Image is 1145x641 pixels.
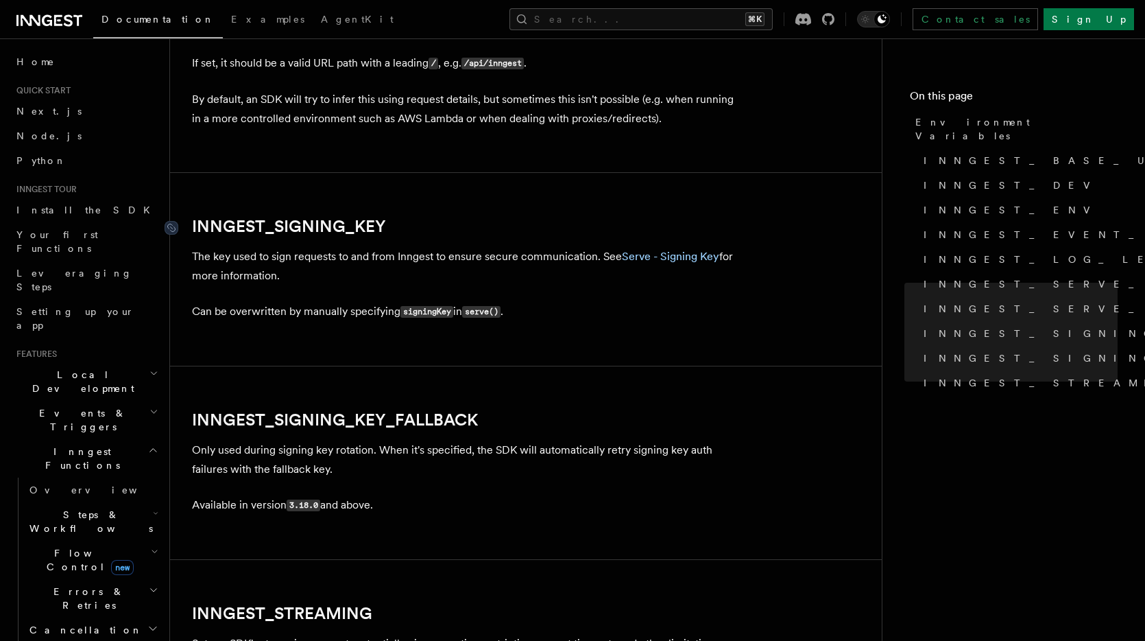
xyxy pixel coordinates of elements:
a: Documentation [93,4,223,38]
span: Errors & Retries [24,585,149,612]
p: If set, it should be a valid URL path with a leading , e.g. . [192,54,740,73]
a: INNGEST_SIGNING_KEY_FALLBACK [918,346,1118,371]
span: Inngest Functions [11,445,148,472]
code: / [429,58,438,69]
a: AgentKit [313,4,402,37]
a: INNGEST_SERVE_HOST [918,272,1118,296]
a: Environment Variables [910,110,1118,148]
span: INNGEST_DEV [924,178,1098,192]
span: Cancellation [24,623,143,637]
p: Only used during signing key rotation. When it's specified, the SDK will automatically retry sign... [192,441,740,479]
button: Toggle dark mode [857,11,890,27]
span: Install the SDK [16,205,158,215]
a: INNGEST_SIGNING_KEY [918,321,1118,346]
a: Leveraging Steps [11,261,161,299]
a: Python [11,148,161,173]
span: INNGEST_ENV [924,203,1098,217]
kbd: ⌘K [745,12,764,26]
span: Setting up your app [16,306,134,331]
a: Setting up your app [11,299,161,338]
button: Local Development [11,362,161,401]
code: signingKey [400,306,453,318]
span: Leveraging Steps [16,268,132,292]
a: Examples [223,4,313,37]
span: Your first Functions [16,229,98,254]
code: /api/inngest [461,58,524,69]
button: Events & Triggers [11,401,161,439]
a: INNGEST_DEV [918,173,1118,198]
a: Node.js [11,124,161,148]
a: Next.js [11,99,161,124]
span: Overview [29,485,171,496]
span: Local Development [11,368,149,395]
a: INNGEST_SIGNING_KEY [192,217,386,236]
span: Events & Triggers [11,406,149,434]
a: Install the SDK [11,198,161,222]
span: Documentation [101,14,215,25]
span: Features [11,349,57,360]
span: Environment Variables [915,115,1118,143]
p: By default, an SDK will try to infer this using request details, but sometimes this isn't possibl... [192,90,740,128]
span: new [111,560,134,575]
a: Contact sales [913,8,1038,30]
p: The key used to sign requests to and from Inngest to ensure secure communication. See for more in... [192,247,740,285]
span: Next.js [16,106,82,117]
button: Search...⌘K [509,8,773,30]
span: Flow Control [24,546,151,574]
span: Steps & Workflows [24,508,153,535]
span: Examples [231,14,304,25]
a: INNGEST_STREAMING [918,371,1118,395]
button: Inngest Functions [11,439,161,478]
a: INNGEST_STREAMING [192,604,372,623]
span: Quick start [11,85,71,96]
h4: On this page [910,88,1118,110]
code: serve() [462,306,501,318]
a: Home [11,49,161,74]
p: Available in version and above. [192,496,740,515]
button: Errors & Retries [24,579,161,618]
a: INNGEST_EVENT_KEY [918,222,1118,247]
a: Serve - Signing Key [622,250,719,263]
span: Home [16,55,55,69]
a: Your first Functions [11,222,161,261]
a: INNGEST_ENV [918,198,1118,222]
button: Flow Controlnew [24,541,161,579]
span: Node.js [16,130,82,141]
button: Steps & Workflows [24,502,161,541]
span: Inngest tour [11,184,77,195]
span: Python [16,155,67,166]
code: 3.18.0 [287,500,320,511]
a: INNGEST_LOG_LEVEL [918,247,1118,272]
a: INNGEST_SIGNING_KEY_FALLBACK [192,410,478,430]
a: INNGEST_BASE_URL [918,148,1118,173]
a: Overview [24,478,161,502]
p: Can be overwritten by manually specifying in . [192,302,740,322]
span: AgentKit [321,14,394,25]
a: Sign Up [1044,8,1134,30]
a: INNGEST_SERVE_PATH [918,296,1118,321]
